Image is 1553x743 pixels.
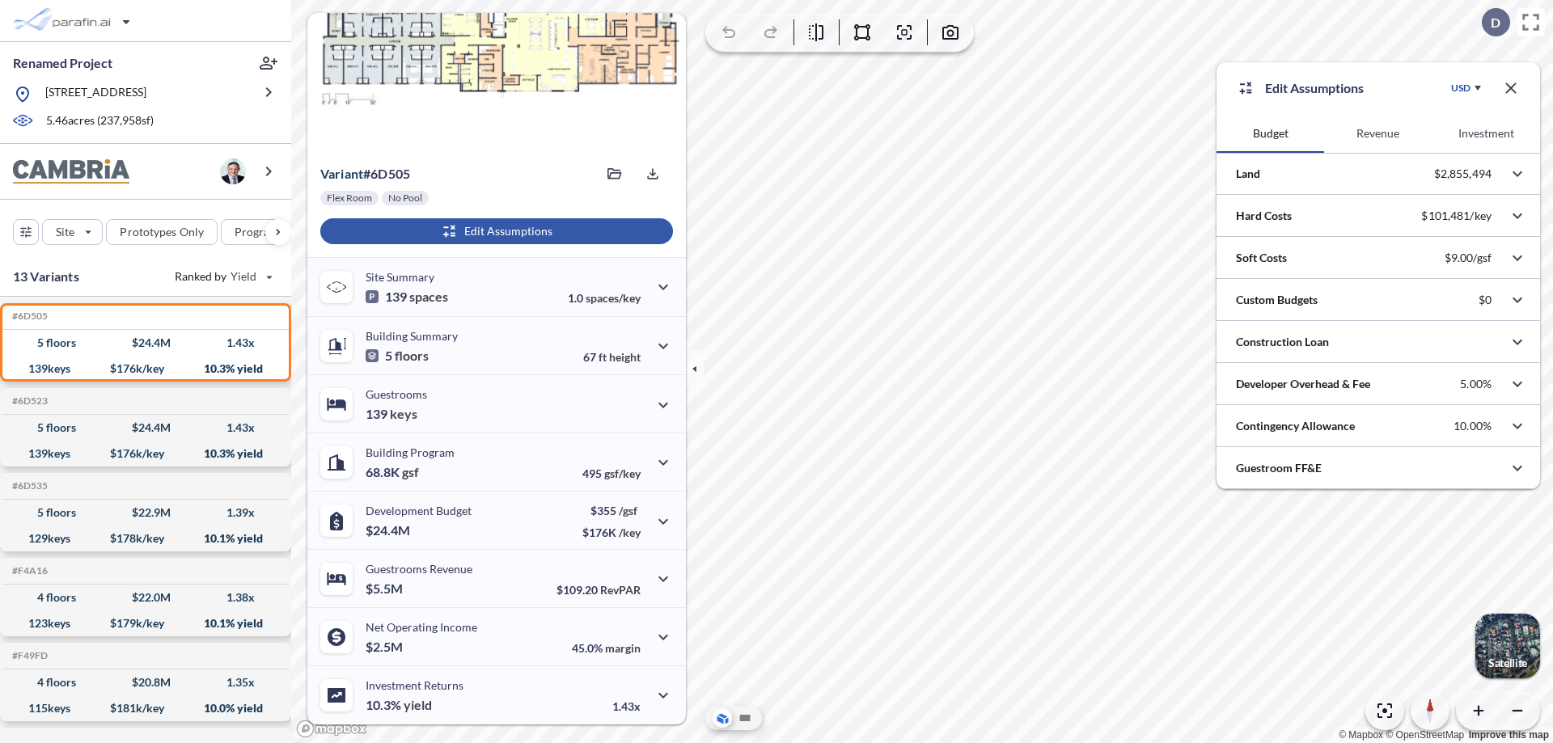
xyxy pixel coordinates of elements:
[106,219,218,245] button: Prototypes Only
[366,697,432,713] p: 10.3%
[366,270,434,284] p: Site Summary
[1432,114,1540,153] button: Investment
[9,310,48,322] h5: Click to copy the code
[366,406,417,422] p: 139
[366,504,472,517] p: Development Budget
[366,348,429,364] p: 5
[1475,614,1540,678] button: Switcher ImageSatellite
[619,526,641,539] span: /key
[162,264,283,289] button: Ranked by Yield
[366,289,448,305] p: 139
[366,464,419,480] p: 68.8K
[42,219,103,245] button: Site
[600,583,641,597] span: RevPAR
[366,522,413,538] p: $24.4M
[1445,251,1492,265] p: $9.00/gsf
[582,504,641,517] p: $355
[9,395,48,407] h5: Click to copy the code
[366,562,472,576] p: Guestrooms Revenue
[599,350,607,364] span: ft
[612,699,641,713] p: 1.43x
[1324,114,1432,153] button: Revenue
[231,268,257,285] span: Yield
[366,329,458,343] p: Building Summary
[583,350,641,364] p: 67
[619,504,637,517] span: /gsf
[404,697,432,713] span: yield
[296,720,367,738] a: Mapbox homepage
[1469,729,1549,741] a: Improve this map
[604,466,641,480] span: gsf/key
[1454,419,1492,433] p: 10.00%
[45,84,146,104] p: [STREET_ADDRESS]
[1236,334,1329,350] p: Construction Loan
[320,166,363,181] span: Variant
[9,565,48,576] h5: Click to copy the code
[13,159,129,184] img: BrandImage
[1421,209,1492,223] p: $101,481/key
[1236,250,1287,266] p: Soft Costs
[9,650,48,661] h5: Click to copy the code
[366,620,477,634] p: Net Operating Income
[1236,376,1370,392] p: Developer Overhead & Fee
[735,708,755,728] button: Site Plan
[120,224,204,240] p: Prototypes Only
[46,112,154,130] p: 5.46 acres ( 237,958 sf)
[327,192,372,205] p: Flex Room
[390,406,417,422] span: keys
[366,678,463,692] p: Investment Returns
[1491,15,1500,30] p: D
[220,158,246,184] img: user logo
[582,526,641,539] p: $176K
[609,350,641,364] span: height
[582,466,641,480] p: 495
[9,480,48,492] h5: Click to copy the code
[1488,656,1527,669] p: Satellite
[1236,292,1318,308] p: Custom Budgets
[556,583,641,597] p: $109.20
[388,192,422,205] p: No Pool
[1236,208,1292,224] p: Hard Costs
[1386,729,1464,741] a: OpenStreetMap
[1339,729,1383,741] a: Mapbox
[1451,82,1470,95] div: USD
[568,291,641,305] p: 1.0
[1236,166,1260,182] p: Land
[221,219,308,245] button: Program
[320,218,673,244] button: Edit Assumptions
[713,708,732,728] button: Aerial View
[366,387,427,401] p: Guestrooms
[572,641,641,655] p: 45.0%
[56,224,74,240] p: Site
[1217,114,1324,153] button: Budget
[320,166,410,182] p: # 6d505
[366,639,405,655] p: $2.5M
[13,267,79,286] p: 13 Variants
[586,291,641,305] span: spaces/key
[1265,78,1364,98] p: Edit Assumptions
[366,445,455,459] p: Building Program
[395,348,429,364] span: floors
[409,289,448,305] span: spaces
[1479,293,1492,307] p: $0
[235,224,280,240] p: Program
[402,464,419,480] span: gsf
[366,580,405,597] p: $5.5M
[1236,418,1355,434] p: Contingency Allowance
[605,641,641,655] span: margin
[1460,377,1492,391] p: 5.00%
[13,54,112,72] p: Renamed Project
[1434,167,1492,181] p: $2,855,494
[1475,614,1540,678] img: Switcher Image
[1236,460,1322,476] p: Guestroom FF&E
